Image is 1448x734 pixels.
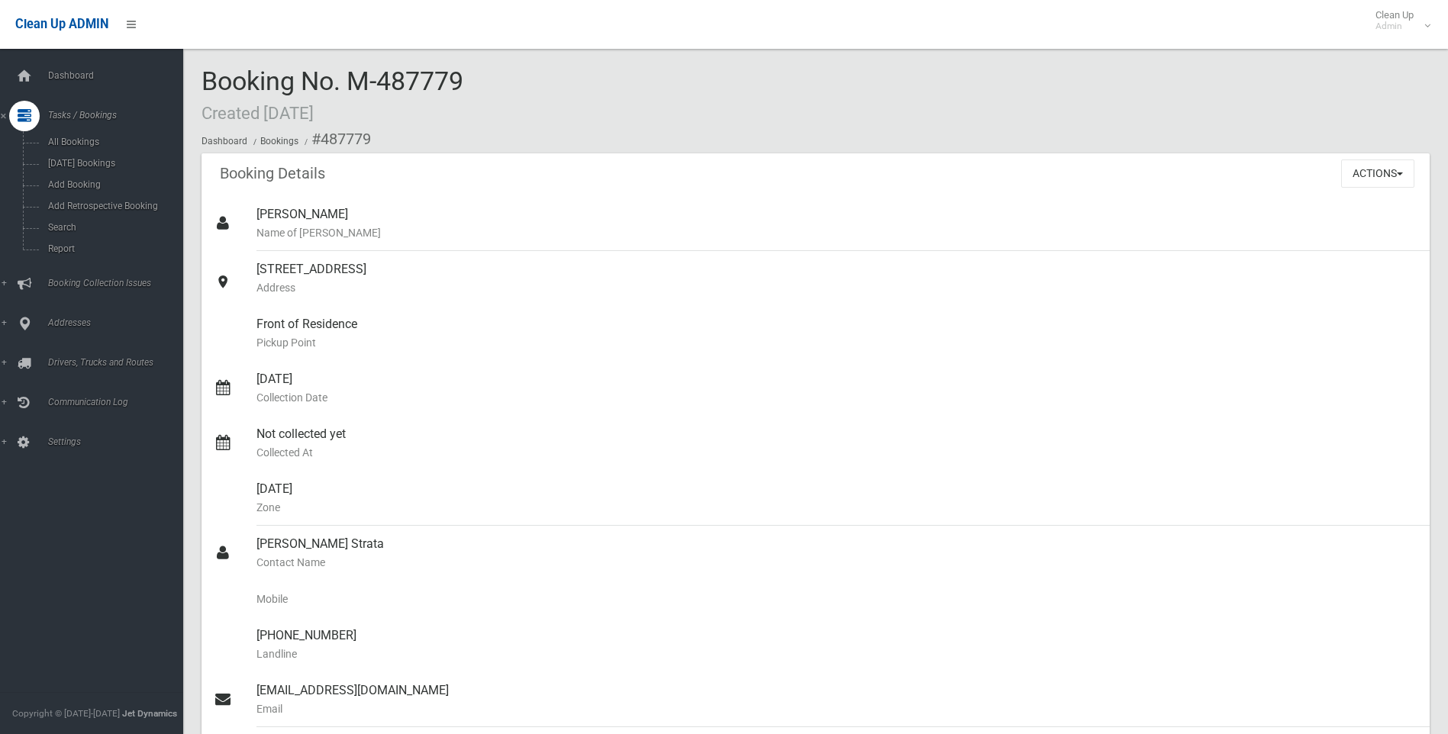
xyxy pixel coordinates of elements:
[122,708,177,719] strong: Jet Dynamics
[256,672,1417,727] div: [EMAIL_ADDRESS][DOMAIN_NAME]
[44,201,182,211] span: Add Retrospective Booking
[44,70,195,81] span: Dashboard
[256,443,1417,462] small: Collected At
[256,590,1417,608] small: Mobile
[44,137,182,147] span: All Bookings
[44,436,195,447] span: Settings
[256,306,1417,361] div: Front of Residence
[44,397,195,407] span: Communication Log
[256,196,1417,251] div: [PERSON_NAME]
[256,333,1417,352] small: Pickup Point
[1375,21,1414,32] small: Admin
[256,498,1417,517] small: Zone
[202,103,314,123] small: Created [DATE]
[256,251,1417,306] div: [STREET_ADDRESS]
[202,136,247,146] a: Dashboard
[256,278,1417,297] small: Address
[202,66,463,125] span: Booking No. M-487779
[260,136,298,146] a: Bookings
[256,361,1417,416] div: [DATE]
[256,553,1417,571] small: Contact Name
[44,110,195,121] span: Tasks / Bookings
[256,617,1417,672] div: [PHONE_NUMBER]
[256,224,1417,242] small: Name of [PERSON_NAME]
[256,526,1417,581] div: [PERSON_NAME] Strata
[256,645,1417,663] small: Landline
[44,278,195,288] span: Booking Collection Issues
[12,708,120,719] span: Copyright © [DATE]-[DATE]
[44,317,195,328] span: Addresses
[202,159,343,188] header: Booking Details
[202,672,1430,727] a: [EMAIL_ADDRESS][DOMAIN_NAME]Email
[1341,159,1414,188] button: Actions
[44,158,182,169] span: [DATE] Bookings
[256,416,1417,471] div: Not collected yet
[256,471,1417,526] div: [DATE]
[301,125,371,153] li: #487779
[1368,9,1429,32] span: Clean Up
[15,17,108,31] span: Clean Up ADMIN
[44,222,182,233] span: Search
[44,179,182,190] span: Add Booking
[44,357,195,368] span: Drivers, Trucks and Routes
[44,243,182,254] span: Report
[256,388,1417,407] small: Collection Date
[256,700,1417,718] small: Email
